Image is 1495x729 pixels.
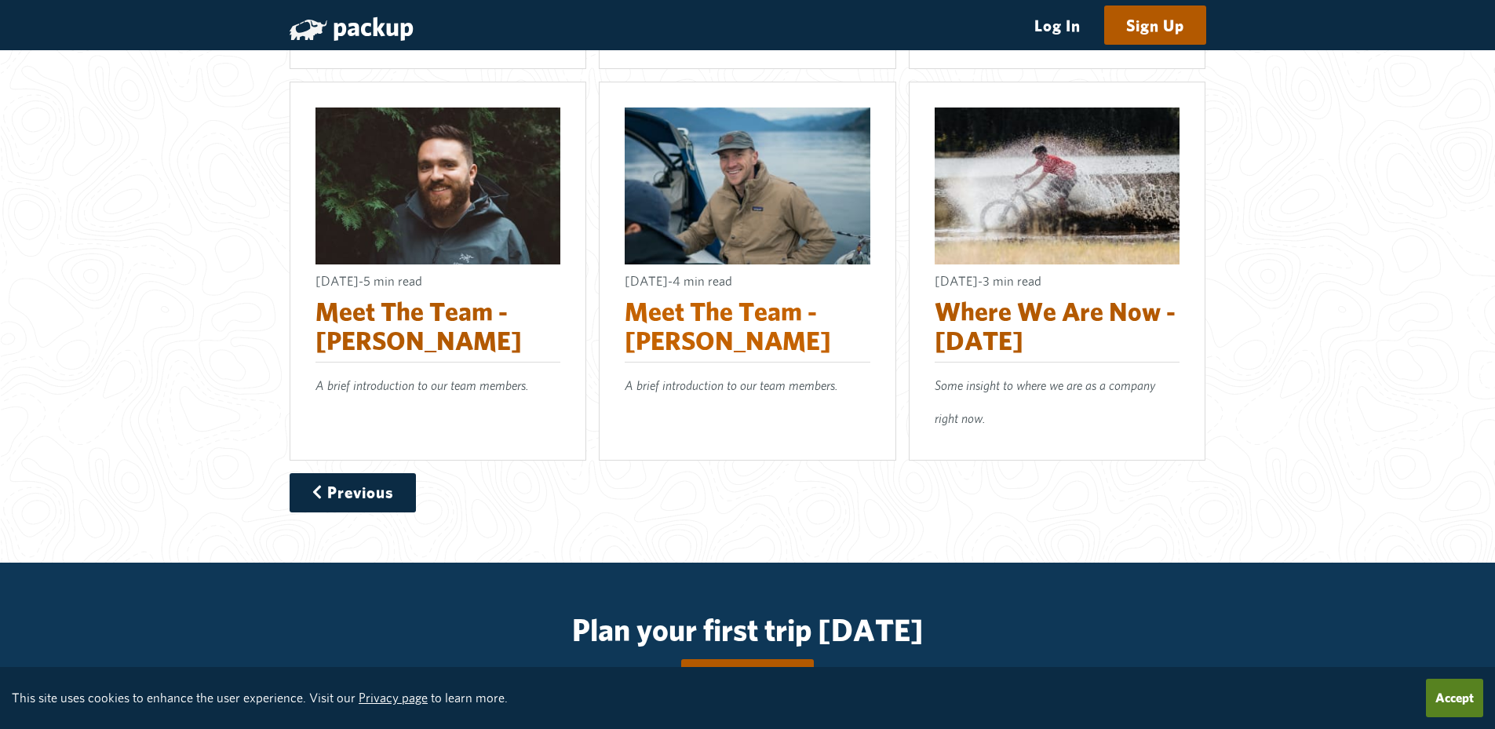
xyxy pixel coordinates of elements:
[625,108,870,264] img: featured image thumbnail for post Meet The Team - Taylor Burk
[359,690,428,705] a: Privacy page
[625,296,831,355] a: Meet The Team - [PERSON_NAME]
[1013,7,1102,44] a: Log In
[12,690,508,705] small: This site uses cookies to enhance the user experience. Visit our to learn more.
[315,296,522,355] a: Meet The Team - [PERSON_NAME]
[290,11,414,42] a: packup
[1105,7,1205,44] a: Sign Up
[315,108,561,264] img: featured image thumbnail for post Meet The Team - Tony Mamo
[290,613,1206,647] h1: Plan your first trip [DATE]
[290,474,416,511] a: Previous
[315,273,422,289] small: [DATE] - 5 min read
[625,273,732,289] small: [DATE] - 4 min read
[935,296,1176,355] a: Where We Are Now - [DATE]
[625,378,838,393] small: A brief introduction to our team members.
[682,661,813,698] a: Get Started
[935,273,1041,289] small: [DATE] - 3 min read
[1426,679,1483,717] button: Accept cookies
[935,378,1155,426] small: Some insight to where we are as a company right now.
[315,378,529,393] small: A brief introduction to our team members.
[935,108,1180,264] img: featured image thumbnail for post Where We Are Now - September 2020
